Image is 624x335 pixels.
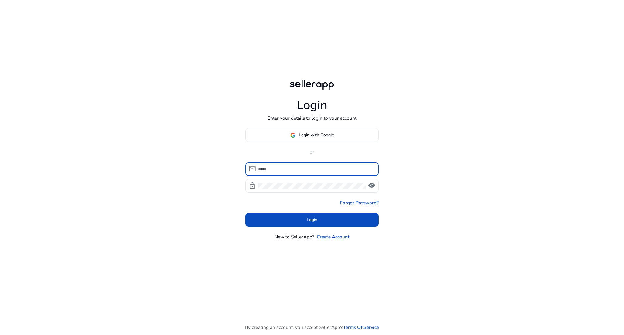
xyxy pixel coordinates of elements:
a: Terms Of Service [343,324,379,331]
a: Create Account [317,233,350,240]
p: or [245,149,379,156]
a: Forgot Password? [340,199,379,206]
p: New to SellerApp? [274,233,314,240]
span: Login with Google [299,132,334,138]
button: Login [245,213,379,227]
span: Login [307,217,317,223]
p: Enter your details to login to your account [268,115,356,121]
img: google-logo.svg [290,132,296,138]
span: visibility [368,182,376,190]
button: Login with Google [245,128,379,142]
span: mail [248,165,256,173]
h1: Login [297,98,327,113]
span: lock [248,182,256,190]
